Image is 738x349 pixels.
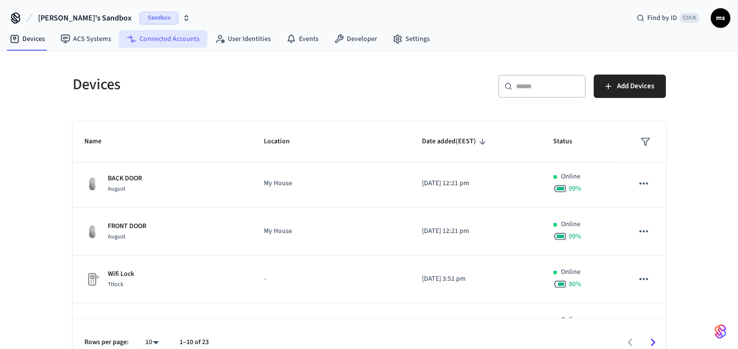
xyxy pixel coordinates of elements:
p: Online [561,267,580,277]
span: Sandbox [140,12,179,24]
p: Lock with wireless keypad [108,317,184,327]
p: 1–10 of 23 [180,337,209,348]
p: [DATE] 12:21 pm [422,178,530,189]
h5: Devices [73,75,363,95]
p: FRONT DOOR [108,221,146,232]
a: ACS Systems [53,30,119,48]
p: Online [561,219,580,230]
span: August [108,185,125,193]
span: Name [84,134,114,149]
a: Developer [326,30,385,48]
img: Placeholder Lock Image [84,271,100,287]
p: - [264,274,399,284]
p: BACK DOOR [108,174,142,184]
p: Online [561,172,580,182]
span: 99 % [569,232,581,241]
span: Ctrl K [680,13,699,23]
button: ms [711,8,730,28]
button: Add Devices [594,75,666,98]
p: My House [264,178,399,189]
span: Ttlock [108,280,123,289]
span: ms [712,9,729,27]
span: Date added(EEST) [422,134,489,149]
p: [DATE] 12:21 pm [422,226,530,236]
span: 99 % [569,184,581,194]
span: Add Devices [617,80,654,93]
a: Events [279,30,326,48]
img: August Wifi Smart Lock 3rd Gen, Silver, Front [84,224,100,239]
p: My House [264,226,399,236]
p: [DATE] 3:51 pm [422,274,530,284]
img: August Wifi Smart Lock 3rd Gen, Silver, Front [84,176,100,192]
span: Status [553,134,585,149]
a: Devices [2,30,53,48]
span: 80 % [569,279,581,289]
span: Find by ID [647,13,677,23]
img: SeamLogoGradient.69752ec5.svg [715,324,726,339]
p: Rows per page: [84,337,129,348]
a: Connected Accounts [119,30,207,48]
p: Wifi Lock [108,269,134,279]
a: Settings [385,30,438,48]
span: Location [264,134,302,149]
span: [PERSON_NAME]'s Sandbox [38,12,132,24]
span: August [108,233,125,241]
p: Online [561,315,580,325]
a: User Identities [207,30,279,48]
div: Find by IDCtrl K [629,9,707,27]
